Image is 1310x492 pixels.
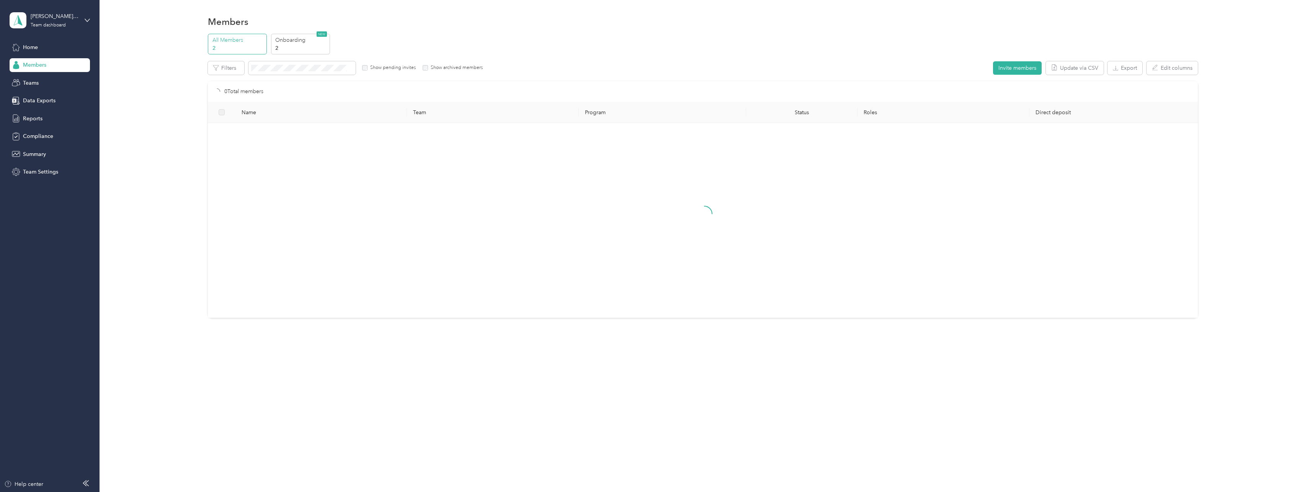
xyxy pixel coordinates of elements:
[368,64,416,71] label: Show pending invites
[1046,61,1104,75] button: Update via CSV
[858,102,1029,123] th: Roles
[224,87,263,96] p: 0 Total members
[31,12,78,20] div: [PERSON_NAME][EMAIL_ADDRESS][PERSON_NAME][DOMAIN_NAME]
[208,18,248,26] h1: Members
[212,36,265,44] p: All Members
[1029,102,1201,123] th: Direct deposit
[275,36,327,44] p: Onboarding
[317,31,327,37] span: NEW
[23,43,38,51] span: Home
[1147,61,1198,75] button: Edit columns
[23,115,42,123] span: Reports
[23,168,58,176] span: Team Settings
[993,61,1042,75] button: Invite members
[235,102,407,123] th: Name
[1107,61,1142,75] button: Export
[579,102,746,123] th: Program
[4,480,43,488] button: Help center
[746,102,858,123] th: Status
[275,44,327,52] p: 2
[212,44,265,52] p: 2
[428,64,483,71] label: Show archived members
[23,79,39,87] span: Teams
[23,61,46,69] span: Members
[31,23,66,28] div: Team dashboard
[407,102,578,123] th: Team
[1267,449,1310,492] iframe: Everlance-gr Chat Button Frame
[242,109,401,116] span: Name
[23,132,53,140] span: Compliance
[23,97,56,105] span: Data Exports
[208,61,244,75] button: Filters
[23,150,46,158] span: Summary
